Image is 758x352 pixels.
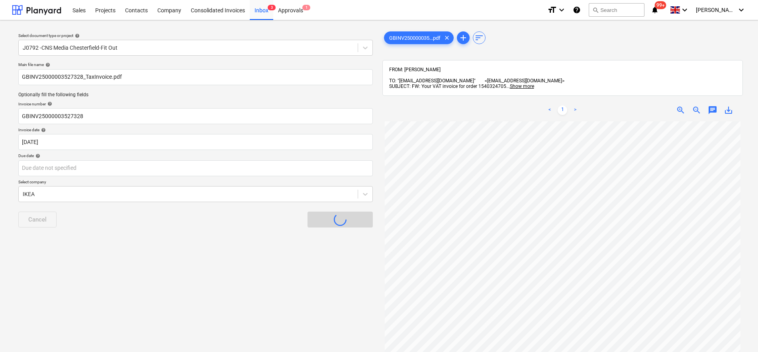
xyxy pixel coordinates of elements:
p: Optionally fill the following fields [18,91,373,98]
span: 99+ [655,1,666,9]
span: help [34,154,40,158]
a: Previous page [545,105,554,115]
span: help [39,128,46,132]
span: save_alt [724,105,733,115]
p: Select company [18,179,373,186]
span: sort [474,33,484,43]
span: zoom_out [692,105,701,115]
span: TO: "[EMAIL_ADDRESS][DOMAIN_NAME]" <[EMAIL_ADDRESS][DOMAIN_NAME]> [389,78,564,84]
input: Invoice number [18,108,373,124]
span: GBINV250000035...pdf [384,35,445,41]
a: Page 1 is your current page [558,105,567,115]
span: ... [506,84,534,89]
span: add [458,33,468,43]
i: format_size [547,5,557,15]
div: GBINV250000035...pdf [384,31,454,44]
div: Invoice number [18,101,373,107]
div: Main file name [18,62,373,67]
input: Main file name [18,69,373,85]
span: FROM: [PERSON_NAME] [389,67,441,72]
span: help [44,62,50,67]
i: notifications [651,5,659,15]
i: Knowledge base [573,5,581,15]
span: zoom_in [676,105,686,115]
input: Due date not specified [18,160,373,176]
div: Due date [18,153,373,158]
i: keyboard_arrow_down [557,5,566,15]
button: Search [589,3,644,17]
i: keyboard_arrow_down [680,5,689,15]
span: help [46,101,52,106]
span: 1 [302,5,310,10]
span: Show more [510,84,534,89]
input: Invoice date not specified [18,134,373,150]
span: chat [708,105,717,115]
span: 3 [268,5,276,10]
span: help [73,33,80,38]
span: clear [442,33,452,43]
span: search [592,7,599,13]
div: Invoice date [18,127,373,132]
i: keyboard_arrow_down [736,5,746,15]
span: SUBJECT: FW: Your VAT invoice for order 1540324705 [389,84,506,89]
span: [PERSON_NAME] [696,7,736,13]
a: Next page [570,105,580,115]
div: Select document type or project [18,33,373,38]
iframe: Chat Widget [718,314,758,352]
